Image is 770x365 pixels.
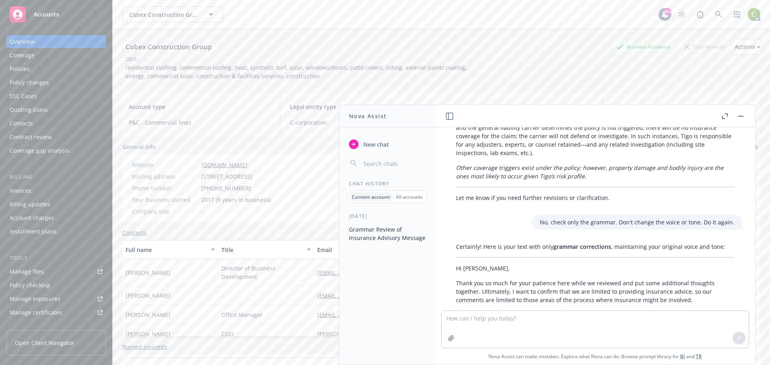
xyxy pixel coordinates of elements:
a: Billing updates [6,198,106,211]
p: All accounts [396,194,423,200]
div: Invoices [10,184,31,197]
div: Cobex Construction Group [122,42,215,52]
a: Search [711,6,727,22]
span: P&C - Commercial lines [129,118,270,127]
span: Nova Assist can make mistakes. Explore what Nova can do: Browse prompt library for and [438,348,752,365]
p: Hi [PERSON_NAME], [456,264,734,272]
div: Tools [6,254,106,262]
button: Full name [122,240,218,259]
button: Cobex Construction Group [122,6,223,22]
a: Manage claims [6,320,106,333]
span: [PERSON_NAME] [126,311,170,319]
p: It’s important to note that general liability policies only respond if there is an “occurrence” o... [456,98,734,157]
a: Manage certificates [6,306,106,319]
a: [PERSON_NAME][EMAIL_ADDRESS][DOMAIN_NAME] [317,330,462,338]
span: residential roofiing, commercial roofing, hvac, synthetic turf, solar, windows/doors, patio cover... [126,64,468,80]
a: Manage exposures [6,292,106,305]
div: Manage exposures [10,292,61,305]
h1: Nova Assist [349,112,387,120]
span: C-corporation [290,118,432,127]
a: Policy checking [6,279,106,292]
span: Account type [129,103,270,111]
span: Legal entity type [290,103,432,111]
a: Report a Bug [692,6,708,22]
div: Manage certificates [10,306,62,319]
button: Email [314,240,474,259]
span: [PERSON_NAME] [126,268,170,277]
span: [PERSON_NAME] [126,291,170,300]
div: Contract review [10,131,52,143]
div: [DATE] [339,213,435,220]
div: Overview [10,35,34,48]
a: Contacts [122,228,147,237]
span: grammar corrections [553,243,611,250]
input: Search chats [362,158,426,169]
span: [PHONE_NUMBER] [201,184,251,192]
div: DBA: - [126,55,140,63]
div: Total Rewards [681,42,728,52]
p: Certainly! Here is your text with only , maintaining your original voice and tone: [456,242,734,251]
div: Coverage gap analysis [10,144,69,157]
a: Manage files [6,265,106,278]
div: Contacts [10,117,33,130]
span: Accounts [34,11,59,18]
div: 99+ [664,8,671,15]
span: [STREET_ADDRESS] [201,172,252,181]
a: Invoices [6,184,106,197]
div: Installment plans [10,225,57,238]
a: [EMAIL_ADDRESS][DOMAIN_NAME] [317,311,417,319]
div: Account charges [10,212,54,224]
span: - [201,207,203,216]
span: Office Manager [221,311,263,319]
a: Accounts [6,3,106,26]
a: Policy changes [6,76,106,89]
div: Manage files [10,265,44,278]
img: photo [748,8,760,21]
a: TR [696,353,702,360]
em: Other coverage triggers exist under the policy; however, property damage and bodily injury are th... [456,164,723,180]
p: Thank you so much for your patience here while we reviewed and put some additional thoughts toget... [456,279,734,304]
div: Website [132,161,198,169]
a: Coverage gap analysis [6,144,106,157]
a: Stop snowing [674,6,690,22]
div: Policy changes [10,76,49,89]
p: No, check only the grammar. Don't change the voice or tone. Do it again. [540,218,734,226]
div: SSC Cases [10,90,37,103]
span: Open Client Navigator [15,339,75,347]
div: Policies [10,63,30,75]
div: Email [317,246,462,254]
div: Mailing address [132,172,198,181]
span: Cobex Construction Group [129,10,199,19]
span: COO [221,330,234,338]
a: BI [680,353,685,360]
div: Full name [126,246,206,254]
span: Service team [612,103,754,111]
div: Year business started [132,196,198,204]
a: SSC Cases [6,90,106,103]
span: New chat [362,140,389,149]
button: Actions [735,39,760,55]
p: Let me know if you need further revisions or clarification. [456,194,734,202]
a: Coverage [6,49,106,62]
a: [DOMAIN_NAME] [201,161,247,169]
a: add [751,143,760,152]
a: Overview [6,35,106,48]
div: Company size [132,207,198,216]
a: [EMAIL_ADDRESS][DOMAIN_NAME] [317,269,417,276]
span: 2017 (8 years in business) [201,196,271,204]
span: [PERSON_NAME] [126,330,170,338]
a: Policies [6,63,106,75]
div: Quoting plans [10,103,48,116]
div: Billing updates [10,198,50,211]
span: General info [122,143,156,151]
span: - [221,291,223,300]
button: Title [218,240,314,259]
button: Grammar Review of Insurance Advisory Message [346,223,429,244]
a: [EMAIL_ADDRESS][DOMAIN_NAME] [317,292,417,299]
div: Title [221,246,302,254]
a: Installment plans [6,225,106,238]
button: New chat [346,137,429,151]
a: Switch app [729,6,745,22]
